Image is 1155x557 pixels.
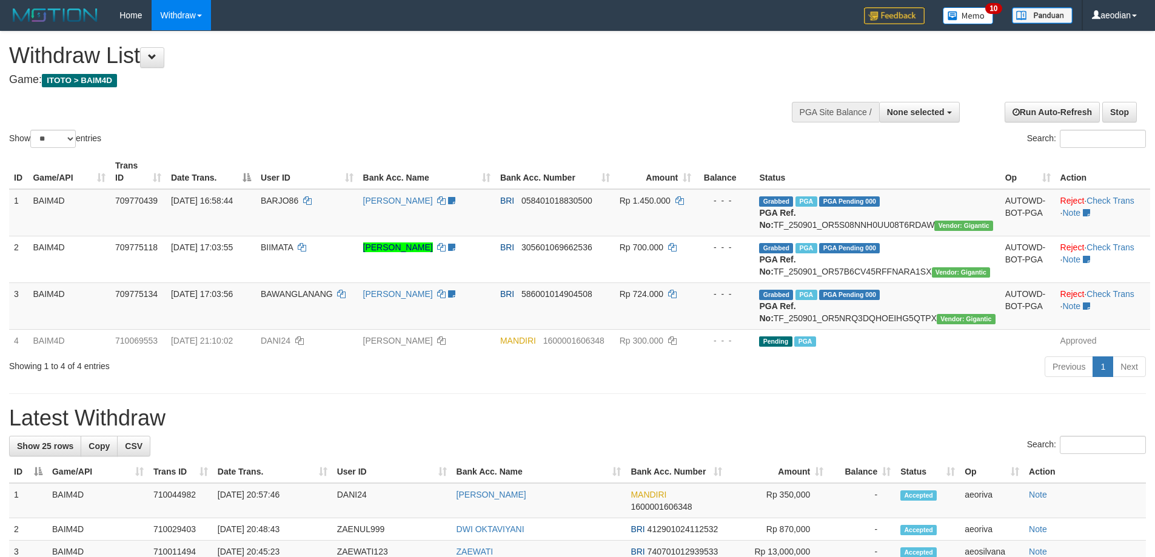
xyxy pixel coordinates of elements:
[1063,255,1081,264] a: Note
[42,74,117,87] span: ITOTO > BAIM4D
[1086,196,1134,205] a: Check Trans
[754,189,1000,236] td: TF_250901_OR5S08NNH0UU08T6RDAW
[452,461,626,483] th: Bank Acc. Name: activate to sort column ascending
[1029,547,1047,556] a: Note
[166,155,256,189] th: Date Trans.: activate to sort column descending
[615,155,696,189] th: Amount: activate to sort column ascending
[759,196,793,207] span: Grabbed
[500,289,514,299] span: BRI
[701,288,749,300] div: - - -
[759,255,795,276] b: PGA Ref. No:
[332,461,452,483] th: User ID: activate to sort column ascending
[500,336,536,345] span: MANDIRI
[701,335,749,347] div: - - -
[9,155,28,189] th: ID
[896,461,960,483] th: Status: activate to sort column ascending
[828,461,896,483] th: Balance: activate to sort column ascending
[960,483,1024,518] td: aeoriva
[1086,289,1134,299] a: Check Trans
[759,301,795,323] b: PGA Ref. No:
[521,289,592,299] span: Copy 586001014904508 to clipboard
[1056,155,1150,189] th: Action
[110,155,166,189] th: Trans ID: activate to sort column ascending
[1000,282,1056,329] td: AUTOWD-BOT-PGA
[932,267,991,278] span: Vendor URL: https://order5.1velocity.biz
[960,518,1024,541] td: aeoriva
[9,236,28,282] td: 2
[754,282,1000,329] td: TF_250901_OR5NRQ3DQHOEIHG5QTPX
[631,524,644,534] span: BRI
[363,242,433,252] a: [PERSON_NAME]
[648,524,718,534] span: Copy 412901024112532 to clipboard
[261,289,333,299] span: BAWANGLANANG
[759,243,793,253] span: Grabbed
[500,242,514,252] span: BRI
[89,441,110,451] span: Copy
[457,547,494,556] a: ZAEWATI
[1086,242,1134,252] a: Check Trans
[1102,102,1137,122] a: Stop
[213,461,332,483] th: Date Trans.: activate to sort column ascending
[1056,236,1150,282] td: · ·
[28,189,110,236] td: BAIM4D
[1029,524,1047,534] a: Note
[1060,242,1085,252] a: Reject
[81,436,118,456] a: Copy
[115,336,158,345] span: 710069553
[620,336,663,345] span: Rp 300.000
[1093,356,1113,377] a: 1
[9,483,47,518] td: 1
[887,107,945,117] span: None selected
[9,130,101,148] label: Show entries
[759,208,795,230] b: PGA Ref. No:
[9,461,47,483] th: ID: activate to sort column descending
[620,196,671,205] span: Rp 1.450.000
[171,196,233,205] span: [DATE] 16:58:44
[727,461,828,483] th: Amount: activate to sort column ascending
[828,483,896,518] td: -
[363,289,433,299] a: [PERSON_NAME]
[457,490,526,499] a: [PERSON_NAME]
[521,196,592,205] span: Copy 058401018830500 to clipboard
[1063,208,1081,218] a: Note
[759,290,793,300] span: Grabbed
[115,242,158,252] span: 709775118
[9,74,758,86] h4: Game:
[149,483,213,518] td: 710044982
[1060,289,1085,299] a: Reject
[754,236,1000,282] td: TF_250901_OR57B6CV45RFFNARA1SX
[500,196,514,205] span: BRI
[1113,356,1146,377] a: Next
[149,518,213,541] td: 710029403
[795,243,817,253] span: Marked by aeoyuva
[30,130,76,148] select: Showentries
[1027,130,1146,148] label: Search:
[626,461,727,483] th: Bank Acc. Number: activate to sort column ascending
[754,155,1000,189] th: Status
[171,336,233,345] span: [DATE] 21:10:02
[457,524,524,534] a: DWI OKTAVIYANI
[828,518,896,541] td: -
[937,314,996,324] span: Vendor URL: https://order5.1velocity.biz
[47,461,149,483] th: Game/API: activate to sort column ascending
[701,195,749,207] div: - - -
[620,242,663,252] span: Rp 700.000
[900,490,937,501] span: Accepted
[521,242,592,252] span: Copy 305601069662536 to clipboard
[759,336,792,347] span: Pending
[1000,236,1056,282] td: AUTOWD-BOT-PGA
[115,196,158,205] span: 709770439
[9,406,1146,430] h1: Latest Withdraw
[28,155,110,189] th: Game/API: activate to sort column ascending
[648,547,718,556] span: Copy 740701012939533 to clipboard
[727,518,828,541] td: Rp 870,000
[9,282,28,329] td: 3
[28,329,110,352] td: BAIM4D
[879,102,960,122] button: None selected
[1045,356,1093,377] a: Previous
[332,483,452,518] td: DANI24
[1000,155,1056,189] th: Op: activate to sort column ascending
[1060,436,1146,454] input: Search:
[149,461,213,483] th: Trans ID: activate to sort column ascending
[261,196,298,205] span: BARJO86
